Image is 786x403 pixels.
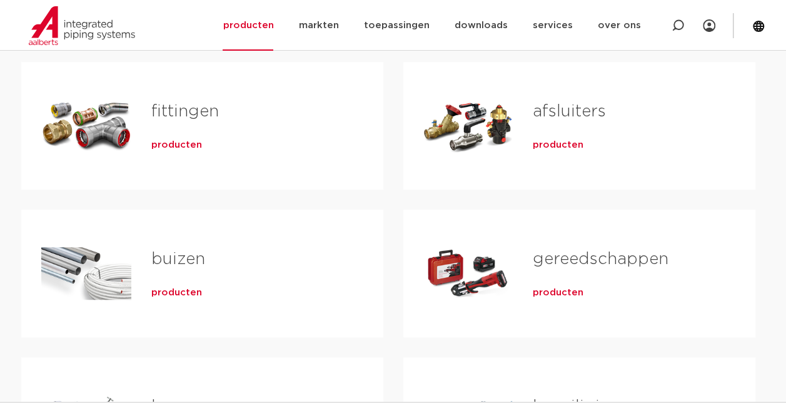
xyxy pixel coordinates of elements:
a: buizen [151,251,205,267]
a: producten [532,287,583,299]
a: producten [151,287,202,299]
a: producten [151,139,202,151]
a: producten [532,139,583,151]
a: gereedschappen [532,251,668,267]
a: fittingen [151,103,219,120]
a: afsluiters [532,103,605,120]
